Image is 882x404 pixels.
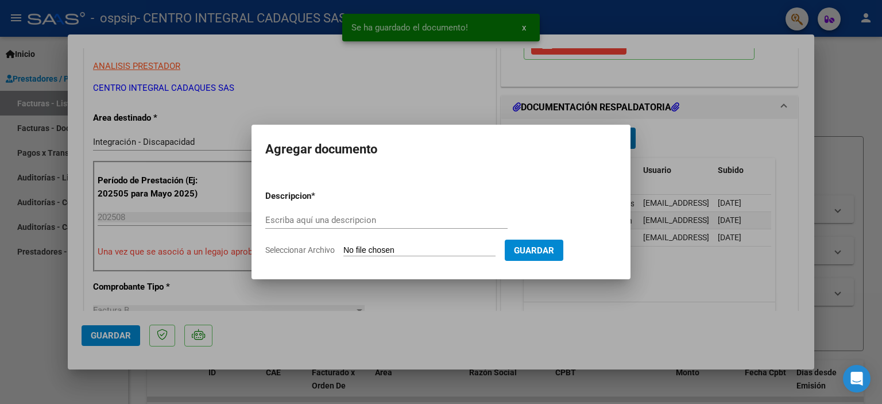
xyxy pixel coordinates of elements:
[514,245,554,256] span: Guardar
[265,245,335,255] span: Seleccionar Archivo
[843,365,871,393] div: Open Intercom Messenger
[265,138,617,160] h2: Agregar documento
[265,190,371,203] p: Descripcion
[505,240,563,261] button: Guardar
